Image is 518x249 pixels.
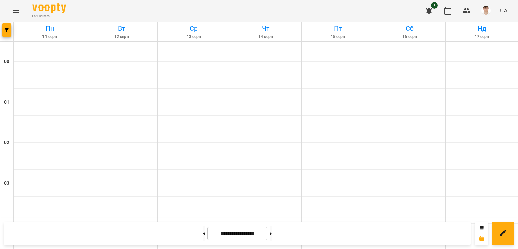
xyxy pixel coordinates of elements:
span: For Business [32,14,66,18]
h6: 14 серп [231,34,301,40]
h6: 02 [4,139,9,146]
h6: 15 серп [303,34,373,40]
h6: 16 серп [375,34,445,40]
img: Voopty Logo [32,3,66,13]
img: 8fe045a9c59afd95b04cf3756caf59e6.jpg [481,6,491,16]
h6: Пн [15,23,85,34]
h6: 00 [4,58,9,65]
h6: Сб [375,23,445,34]
h6: 11 серп [15,34,85,40]
h6: Вт [87,23,157,34]
h6: 01 [4,99,9,106]
h6: Пт [303,23,373,34]
span: 1 [431,2,438,9]
button: UA [497,4,510,17]
h6: Нд [447,23,517,34]
h6: 12 серп [87,34,157,40]
h6: 17 серп [447,34,517,40]
button: Menu [8,3,24,19]
h6: Ср [159,23,229,34]
h6: Чт [231,23,301,34]
span: UA [500,7,507,14]
h6: 03 [4,179,9,187]
h6: 13 серп [159,34,229,40]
